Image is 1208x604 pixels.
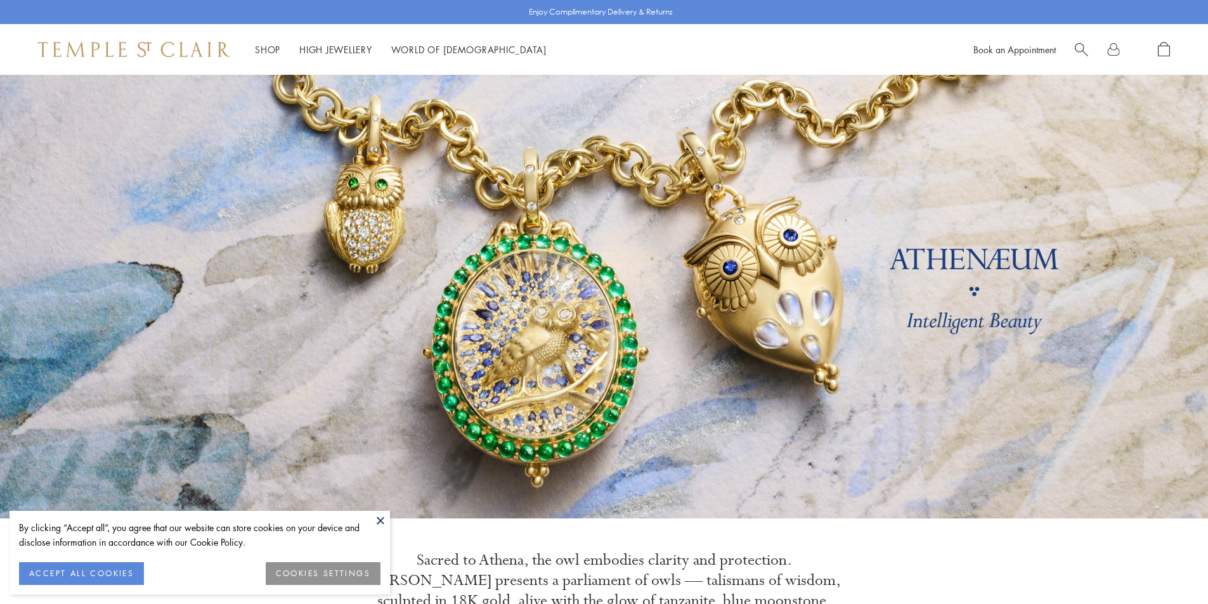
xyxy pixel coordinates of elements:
[299,43,372,56] a: High JewelleryHigh Jewellery
[1158,42,1170,58] a: Open Shopping Bag
[1075,42,1088,58] a: Search
[529,6,673,18] p: Enjoy Complimentary Delivery & Returns
[19,520,380,549] div: By clicking “Accept all”, you agree that our website can store cookies on your device and disclos...
[266,562,380,585] button: COOKIES SETTINGS
[255,43,280,56] a: ShopShop
[19,562,144,585] button: ACCEPT ALL COOKIES
[391,43,547,56] a: World of [DEMOGRAPHIC_DATA]World of [DEMOGRAPHIC_DATA]
[973,43,1056,56] a: Book an Appointment
[255,42,547,58] nav: Main navigation
[38,42,230,57] img: Temple St. Clair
